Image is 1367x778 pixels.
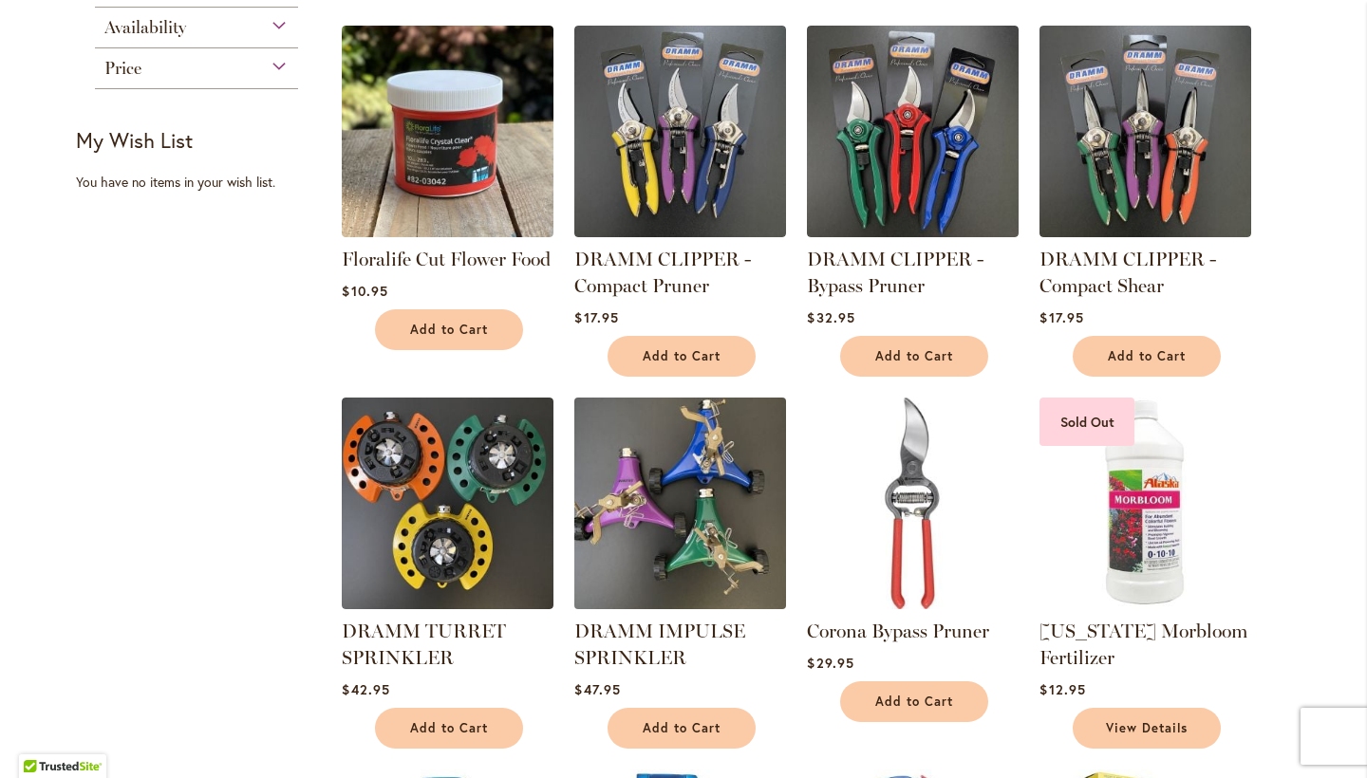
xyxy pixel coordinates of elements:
[875,348,953,364] span: Add to Cart
[1039,223,1251,241] a: DRAMM CLIPPER - Compact Shear
[342,282,387,300] span: $10.95
[14,711,67,764] iframe: Launch Accessibility Center
[574,26,786,237] img: DRAMM CLIPPER - Compact Pruner
[643,348,721,364] span: Add to Cart
[342,680,389,698] span: $42.95
[1108,348,1186,364] span: Add to Cart
[1039,595,1251,613] a: Alaska Morbloom Fertilizer Sold Out
[410,720,488,736] span: Add to Cart
[574,680,620,698] span: $47.95
[574,595,786,613] a: DRAMM IMPULSE SPRINKLER
[342,223,553,241] a: Floralife Cut Flower Food
[574,308,618,326] span: $17.95
[375,309,523,350] button: Add to Cart
[875,694,953,710] span: Add to Cart
[410,322,488,338] span: Add to Cart
[1039,26,1251,237] img: DRAMM CLIPPER - Compact Shear
[807,654,853,672] span: $29.95
[1106,720,1188,736] span: View Details
[807,398,1019,609] img: Corona Bypass Pruner
[570,392,792,614] img: DRAMM IMPULSE SPRINKLER
[1039,308,1083,326] span: $17.95
[104,17,186,38] span: Availability
[807,223,1019,241] a: DRAMM CLIPPER - Bypass Pruner
[807,595,1019,613] a: Corona Bypass Pruner
[1039,680,1085,698] span: $12.95
[807,308,854,326] span: $32.95
[342,26,553,237] img: Floralife Cut Flower Food
[574,620,745,669] a: DRAMM IMPULSE SPRINKLER
[342,248,551,270] a: Floralife Cut Flower Food
[1039,398,1251,609] img: Alaska Morbloom Fertilizer
[1039,620,1247,669] a: [US_STATE] Morbloom Fertilizer
[807,26,1019,237] img: DRAMM CLIPPER - Bypass Pruner
[807,248,983,297] a: DRAMM CLIPPER - Bypass Pruner
[840,681,988,722] button: Add to Cart
[1073,708,1221,749] a: View Details
[342,595,553,613] a: DRAMM TURRET SPRINKLER
[574,248,751,297] a: DRAMM CLIPPER - Compact Pruner
[342,620,506,669] a: DRAMM TURRET SPRINKLER
[342,398,553,609] img: DRAMM TURRET SPRINKLER
[104,58,141,79] span: Price
[1039,248,1216,297] a: DRAMM CLIPPER - Compact Shear
[807,620,989,642] a: Corona Bypass Pruner
[608,336,756,377] button: Add to Cart
[76,173,329,192] div: You have no items in your wish list.
[375,708,523,749] button: Add to Cart
[608,708,756,749] button: Add to Cart
[1073,336,1221,377] button: Add to Cart
[840,336,988,377] button: Add to Cart
[574,223,786,241] a: DRAMM CLIPPER - Compact Pruner
[643,720,721,736] span: Add to Cart
[76,126,193,154] strong: My Wish List
[1039,398,1134,446] div: Sold Out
